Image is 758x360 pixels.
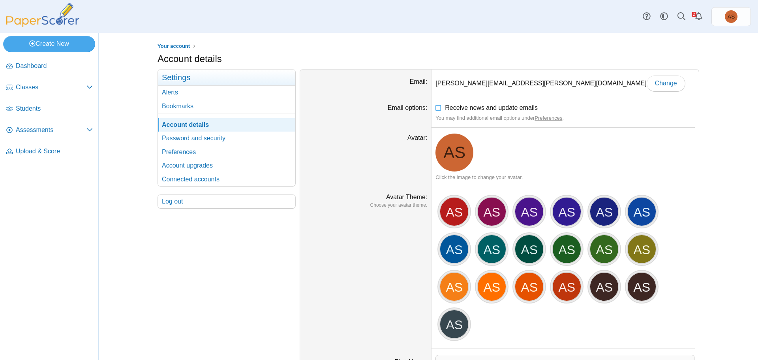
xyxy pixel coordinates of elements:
[432,70,699,97] dd: [PERSON_NAME][EMAIL_ADDRESS][PERSON_NAME][DOMAIN_NAME]
[410,78,427,85] label: Email
[589,234,619,264] div: AS
[158,159,295,172] a: Account upgrades
[3,121,96,140] a: Assessments
[439,234,469,264] div: AS
[158,173,295,186] a: Connected accounts
[158,70,295,86] h3: Settings
[439,309,469,339] div: AS
[3,142,96,161] a: Upload & Score
[439,197,469,226] div: AS
[3,57,96,76] a: Dashboard
[16,83,86,92] span: Classes
[647,75,685,91] a: Change
[552,197,582,226] div: AS
[158,195,295,208] a: Log out
[445,104,538,111] span: Receive news and update emails
[627,197,657,226] div: AS
[477,234,507,264] div: AS
[552,234,582,264] div: AS
[407,134,427,141] label: Avatar
[3,78,96,97] a: Classes
[725,10,737,23] span: Andrea Sheaffer
[535,115,562,121] a: Preferences
[158,86,295,99] a: Alerts
[514,234,544,264] div: AS
[16,147,93,156] span: Upload & Score
[655,80,677,87] span: Change
[158,100,295,113] a: Bookmarks
[304,202,427,209] dfn: Choose your avatar theme.
[435,115,695,122] div: You may find additional email options under .
[3,3,82,27] img: PaperScorer
[158,118,295,132] a: Account details
[16,104,93,113] span: Students
[589,197,619,226] div: AS
[158,43,190,49] span: Your account
[690,8,707,25] a: Alerts
[3,100,96,119] a: Students
[477,197,507,226] div: AS
[514,272,544,302] div: AS
[3,22,82,28] a: PaperScorer
[3,36,95,52] a: Create New
[435,174,695,181] div: Click the image to change your avatar.
[158,132,295,145] a: Password and security
[477,272,507,302] div: AS
[443,144,465,161] span: Andrea Sheaffer
[589,272,619,302] div: AS
[388,104,428,111] label: Email options
[16,126,86,134] span: Assessments
[627,272,657,302] div: AS
[156,41,192,51] a: Your account
[627,234,657,264] div: AS
[16,62,93,70] span: Dashboard
[728,14,735,19] span: Andrea Sheaffer
[158,52,222,66] h1: Account details
[386,194,427,200] label: Avatar Theme
[552,272,582,302] div: AS
[435,134,473,172] a: Andrea Sheaffer
[514,197,544,226] div: AS
[158,145,295,159] a: Preferences
[711,7,751,26] a: Andrea Sheaffer
[439,272,469,302] div: AS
